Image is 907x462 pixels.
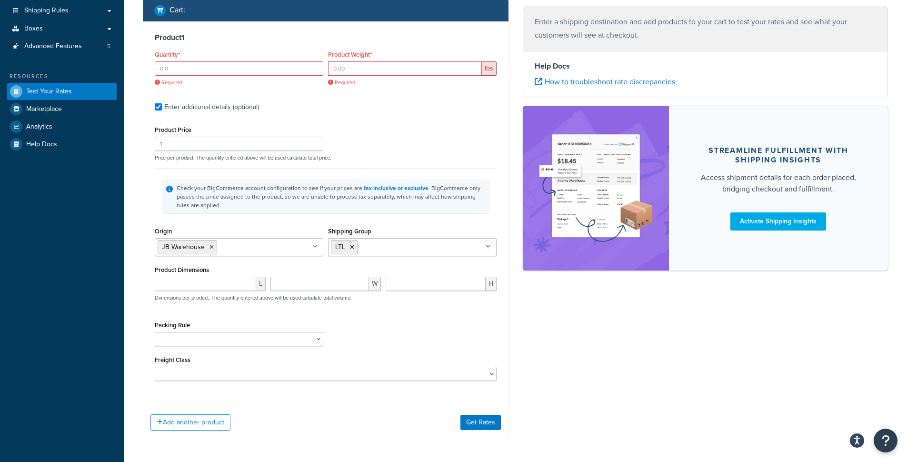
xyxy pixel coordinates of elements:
span: Advanced Features [24,42,82,50]
button: Open Resource Center [874,429,897,452]
span: Boxes [24,25,43,33]
label: Product Weight* [328,51,372,58]
h4: Help Docs [535,60,877,72]
span: Test Your Rates [26,88,72,96]
span: Help Docs [26,141,57,149]
span: Required [328,79,497,86]
input: Enter additional details (optional) [155,103,162,110]
button: Get Rates [460,415,501,430]
span: lbs [482,61,497,76]
a: tax inclusive or exclusive [364,184,429,192]
h2: Cart : [169,6,185,14]
div: Access shipment details for each order placed, bridging checkout and fulfillment. [692,172,866,195]
img: feature-image-si-e24932ea9b9fcd0ff835db86be1ff8d589347e8876e1638d903ea230a36726be.png [537,120,655,256]
label: Freight Class [155,356,190,363]
a: Help Docs [7,136,117,153]
div: Check your BigCommerce account configuration to see if your prices are . BigCommerce only passes ... [177,184,485,210]
a: Boxes [7,20,117,38]
span: Analytics [26,123,52,131]
a: Marketplace [7,100,117,118]
span: JB Warehouse [162,242,205,252]
p: Price per product. The quantity entered above will be used calculate total price. [152,154,499,161]
div: Streamline Fulfillment with Shipping Insights [692,146,866,165]
p: Dimensions per product. The quantity entered above will be used calculate total volume. [152,294,352,301]
span: Required [155,79,323,86]
label: Product Price [155,126,191,133]
li: Advanced Features [7,38,117,55]
input: 0.0 [155,61,323,76]
a: Analytics [7,118,117,135]
label: Quantity* [155,51,180,58]
button: Add another product [150,414,230,431]
span: 5 [107,42,110,50]
input: 0.00 [328,61,482,76]
span: Marketplace [26,105,62,113]
span: W [369,277,381,291]
span: LTL [335,242,345,252]
label: Packing Rule [155,321,190,329]
a: Shipping Rules [7,2,117,20]
div: Resources [7,72,117,80]
a: Activate Shipping Insights [730,212,826,231]
a: How to troubleshoot rate discrepancies [535,76,675,87]
span: H [486,277,497,291]
p: Enter a shipping destination and add products to your cart to test your rates and see what your c... [535,15,877,42]
a: Test Your Rates [7,83,117,100]
label: Origin [155,228,172,235]
a: Advanced Features5 [7,38,117,55]
h3: Product 1 [155,33,497,42]
label: Product Dimensions [155,266,209,273]
div: Enter additional details (optional) [164,100,259,114]
span: Shipping Rules [24,7,69,15]
span: L [256,277,266,291]
label: Shipping Group [328,228,371,235]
